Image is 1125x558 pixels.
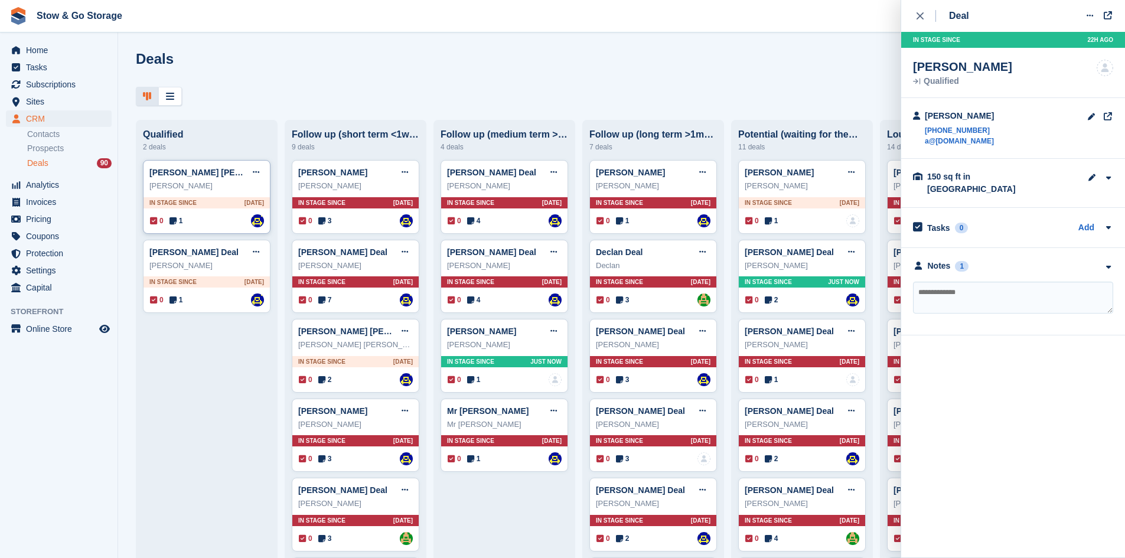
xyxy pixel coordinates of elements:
[846,452,859,465] img: Rob Good-Stephenson
[299,533,312,544] span: 0
[745,419,859,430] div: [PERSON_NAME]
[745,247,834,257] a: [PERSON_NAME] Deal
[97,322,112,336] a: Preview store
[955,261,969,272] div: 1
[894,339,1008,351] div: [PERSON_NAME]
[589,140,717,154] div: 7 deals
[447,419,562,430] div: Mr [PERSON_NAME]
[745,295,759,305] span: 0
[925,125,994,136] a: [PHONE_NUMBER]
[6,245,112,262] a: menu
[738,129,866,140] div: Potential (waiting for them to call back)
[697,214,710,227] img: Rob Good-Stephenson
[467,295,481,305] span: 4
[596,339,710,351] div: [PERSON_NAME]
[448,216,461,226] span: 0
[6,93,112,110] a: menu
[894,295,908,305] span: 0
[298,485,387,495] a: [PERSON_NAME] Deal
[32,6,127,25] a: Stow & Go Storage
[150,216,164,226] span: 0
[400,452,413,465] img: Rob Good-Stephenson
[697,293,710,306] a: Alex Taylor
[530,357,562,366] span: Just now
[745,357,792,366] span: In stage since
[298,260,413,272] div: [PERSON_NAME]
[251,214,264,227] img: Rob Good-Stephenson
[6,262,112,279] a: menu
[447,357,494,366] span: In stage since
[697,452,710,465] img: deal-assignee-blank
[697,532,710,545] a: Rob Good-Stephenson
[925,110,994,122] div: [PERSON_NAME]
[913,77,1012,86] div: Qualified
[745,406,834,416] a: [PERSON_NAME] Deal
[299,374,312,385] span: 0
[927,171,1045,195] div: 150 sq ft in [GEOGRAPHIC_DATA]
[616,216,630,226] span: 1
[318,295,332,305] span: 7
[169,216,183,226] span: 1
[149,278,197,286] span: In stage since
[691,357,710,366] span: [DATE]
[697,373,710,386] a: Rob Good-Stephenson
[887,140,1015,154] div: 14 deals
[27,143,64,154] span: Prospects
[549,373,562,386] a: deal-assignee-blank
[26,177,97,193] span: Analytics
[27,158,48,169] span: Deals
[1087,35,1113,44] span: 22H AGO
[616,453,630,464] span: 3
[745,339,859,351] div: [PERSON_NAME]
[840,198,859,207] span: [DATE]
[400,532,413,545] img: Alex Taylor
[846,373,859,386] img: deal-assignee-blank
[840,357,859,366] span: [DATE]
[6,321,112,337] a: menu
[298,168,367,177] a: [PERSON_NAME]
[6,279,112,296] a: menu
[393,436,413,445] span: [DATE]
[745,216,759,226] span: 0
[745,498,859,510] div: [PERSON_NAME]
[400,214,413,227] img: Rob Good-Stephenson
[299,216,312,226] span: 0
[6,42,112,58] a: menu
[1097,60,1113,76] a: deal-assignee-blank
[298,406,367,416] a: [PERSON_NAME]
[745,374,759,385] span: 0
[596,327,685,336] a: [PERSON_NAME] Deal
[298,357,345,366] span: In stage since
[745,453,759,464] span: 0
[745,485,834,495] a: [PERSON_NAME] Deal
[393,516,413,525] span: [DATE]
[298,247,387,257] a: [PERSON_NAME] Deal
[894,498,1008,510] div: [PERSON_NAME] s
[448,295,461,305] span: 0
[447,260,562,272] div: [PERSON_NAME]
[298,419,413,430] div: [PERSON_NAME]
[745,278,792,286] span: In stage since
[6,211,112,227] a: menu
[596,278,643,286] span: In stage since
[400,373,413,386] a: Rob Good-Stephenson
[542,198,562,207] span: [DATE]
[691,436,710,445] span: [DATE]
[765,374,778,385] span: 1
[894,247,963,257] a: [PERSON_NAME]
[691,278,710,286] span: [DATE]
[26,262,97,279] span: Settings
[447,247,536,257] a: [PERSON_NAME] Deal
[136,51,174,67] h1: Deals
[251,293,264,306] img: Rob Good-Stephenson
[840,516,859,525] span: [DATE]
[616,374,630,385] span: 3
[6,76,112,93] a: menu
[846,532,859,545] img: Alex Taylor
[894,278,941,286] span: In stage since
[97,158,112,168] div: 90
[616,295,630,305] span: 3
[393,357,413,366] span: [DATE]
